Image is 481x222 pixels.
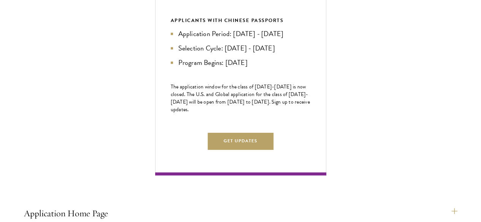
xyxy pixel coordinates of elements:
[171,16,311,25] div: APPLICANTS WITH CHINESE PASSPORTS
[171,57,311,68] li: Program Begins: [DATE]
[171,43,311,54] li: Selection Cycle: [DATE] - [DATE]
[208,132,274,150] button: Get Updates
[171,28,311,39] li: Application Period: [DATE] - [DATE]
[171,83,310,113] span: The application window for the class of [DATE]-[DATE] is now closed. The U.S. and Global applicat...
